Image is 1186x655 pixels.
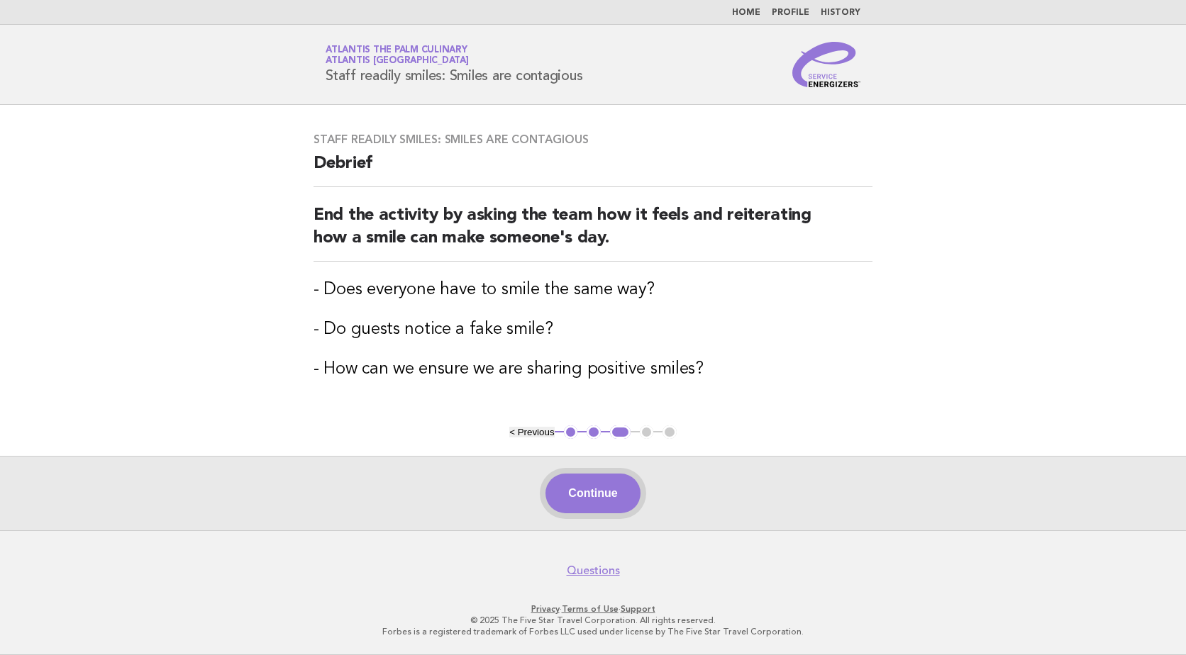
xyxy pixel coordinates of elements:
a: Home [732,9,760,17]
button: < Previous [509,427,554,437]
h2: Debrief [314,152,872,187]
a: Support [621,604,655,614]
h1: Staff readily smiles: Smiles are contagious [326,46,582,83]
h3: Staff readily smiles: Smiles are contagious [314,133,872,147]
p: Forbes is a registered trademark of Forbes LLC used under license by The Five Star Travel Corpora... [159,626,1027,637]
a: Questions [567,564,620,578]
a: Terms of Use [562,604,619,614]
h3: - How can we ensure we are sharing positive smiles? [314,358,872,381]
button: Continue [545,474,640,513]
a: History [821,9,860,17]
h3: - Does everyone have to smile the same way? [314,279,872,301]
a: Profile [772,9,809,17]
button: 1 [564,425,578,440]
img: Service Energizers [792,42,860,87]
button: 2 [587,425,601,440]
button: 3 [610,425,631,440]
h3: - Do guests notice a fake smile? [314,318,872,341]
a: Atlantis The Palm CulinaryAtlantis [GEOGRAPHIC_DATA] [326,45,469,65]
span: Atlantis [GEOGRAPHIC_DATA] [326,57,469,66]
p: © 2025 The Five Star Travel Corporation. All rights reserved. [159,615,1027,626]
h2: End the activity by asking the team how it feels and reiterating how a smile can make someone's day. [314,204,872,262]
a: Privacy [531,604,560,614]
p: · · [159,603,1027,615]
